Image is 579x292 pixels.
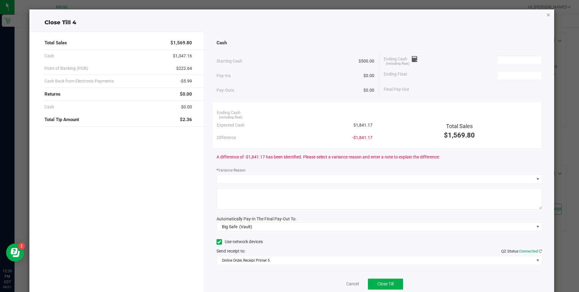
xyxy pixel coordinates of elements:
span: (including float) [386,61,409,66]
span: $222.64 [176,65,192,72]
iframe: Resource center [6,243,24,262]
span: Final Pay-Out [384,86,409,93]
span: $1,347.16 [173,53,192,59]
span: (Vault) [239,224,252,229]
span: Online Order, Receipt Printer 5 [217,256,534,265]
span: Ending Cash [384,56,418,65]
span: (including float) [219,115,243,120]
span: Ending Cash [217,110,240,116]
span: $500.00 [359,58,374,64]
span: Connected [519,249,538,253]
span: A difference of -$1,841.17 has been identified. Please select a variance reason and enter a note ... [217,154,440,160]
span: Total Tip Amount [45,116,79,123]
label: Use network devices [217,239,263,245]
iframe: Resource center unread badge [18,243,25,250]
span: Starting Cash [217,58,242,64]
div: Returns [45,88,192,101]
label: Variance Reason [217,168,246,173]
span: Total Sales [446,123,473,129]
span: Total Sales [45,39,67,46]
span: $1,841.17 [353,122,372,128]
button: Close Till [368,279,403,290]
span: $1,569.80 [170,39,192,46]
span: $0.00 [181,104,192,110]
span: $0.00 [363,87,374,93]
span: Pay-Ins [217,73,231,79]
span: $0.00 [363,73,374,79]
span: $1,569.80 [444,131,475,139]
span: -$1,841.17 [352,134,372,141]
span: Automatically Pay-In The Final Pay-Out To: [217,216,296,221]
span: -$5.99 [180,78,192,84]
span: Send receipt to: [217,249,245,253]
span: Pay-Outs [217,87,234,93]
span: $0.00 [180,91,192,98]
a: Cancel [346,281,359,287]
span: $2.36 [180,116,192,123]
span: Expected Cash [217,122,245,128]
span: Cash [45,104,54,110]
span: Cash [217,39,227,46]
div: Close Till 4 [29,19,554,27]
span: Big Safe [222,224,237,229]
span: Close Till [377,281,394,286]
span: QZ Status: [501,249,542,253]
span: Point of Banking (POB) [45,65,88,72]
span: Cash Back from Electronic Payments [45,78,114,84]
span: Difference [217,134,236,141]
span: Cash [45,53,54,59]
span: Ending Float [384,71,407,80]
